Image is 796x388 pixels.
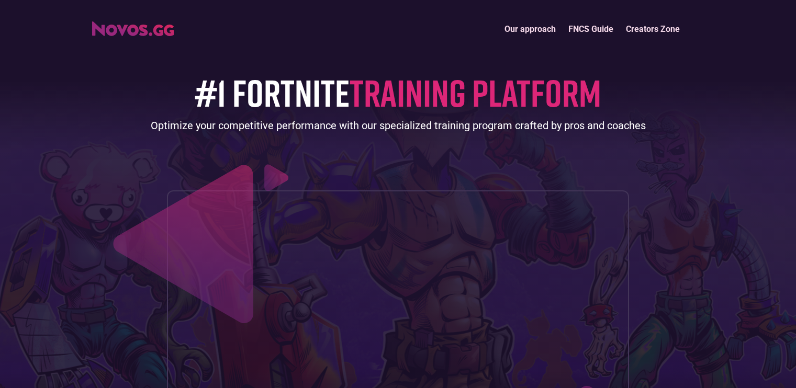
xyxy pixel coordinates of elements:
[498,18,562,40] a: Our approach
[620,18,686,40] a: Creators Zone
[92,18,174,36] a: home
[350,70,601,115] span: TRAINING PLATFORM
[151,118,646,133] div: Optimize your competitive performance with our specialized training program crafted by pros and c...
[562,18,620,40] a: FNCS Guide
[195,72,601,113] h1: #1 FORTNITE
